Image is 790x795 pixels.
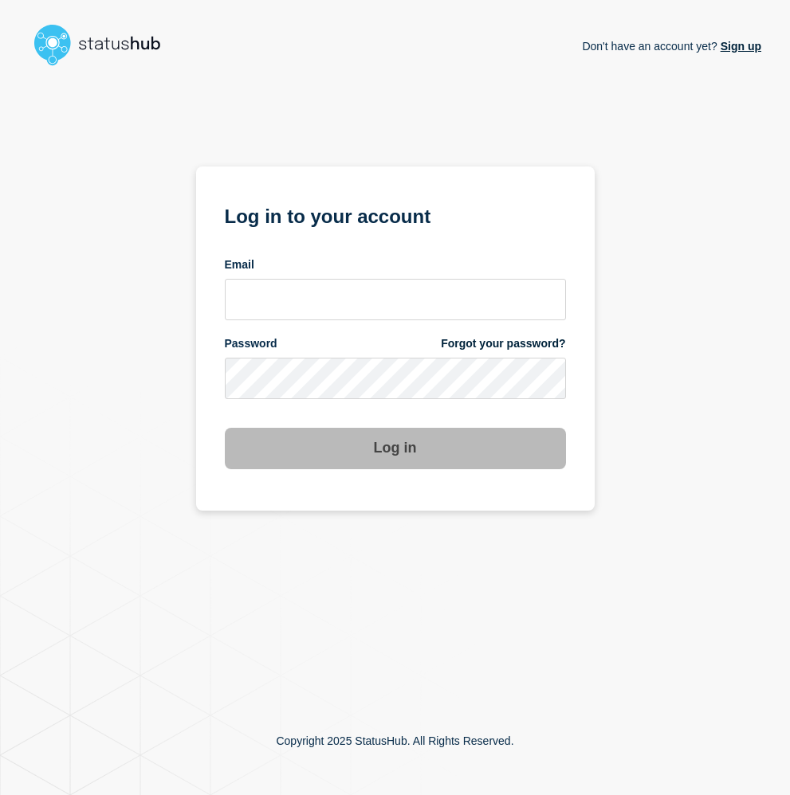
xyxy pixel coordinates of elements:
[225,200,566,229] h1: Log in to your account
[717,40,761,53] a: Sign up
[225,279,566,320] input: email input
[441,336,565,351] a: Forgot your password?
[225,336,277,351] span: Password
[225,428,566,469] button: Log in
[276,734,513,747] p: Copyright 2025 StatusHub. All Rights Reserved.
[225,257,254,272] span: Email
[225,358,566,399] input: password input
[29,19,180,70] img: StatusHub logo
[582,27,761,65] p: Don't have an account yet?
